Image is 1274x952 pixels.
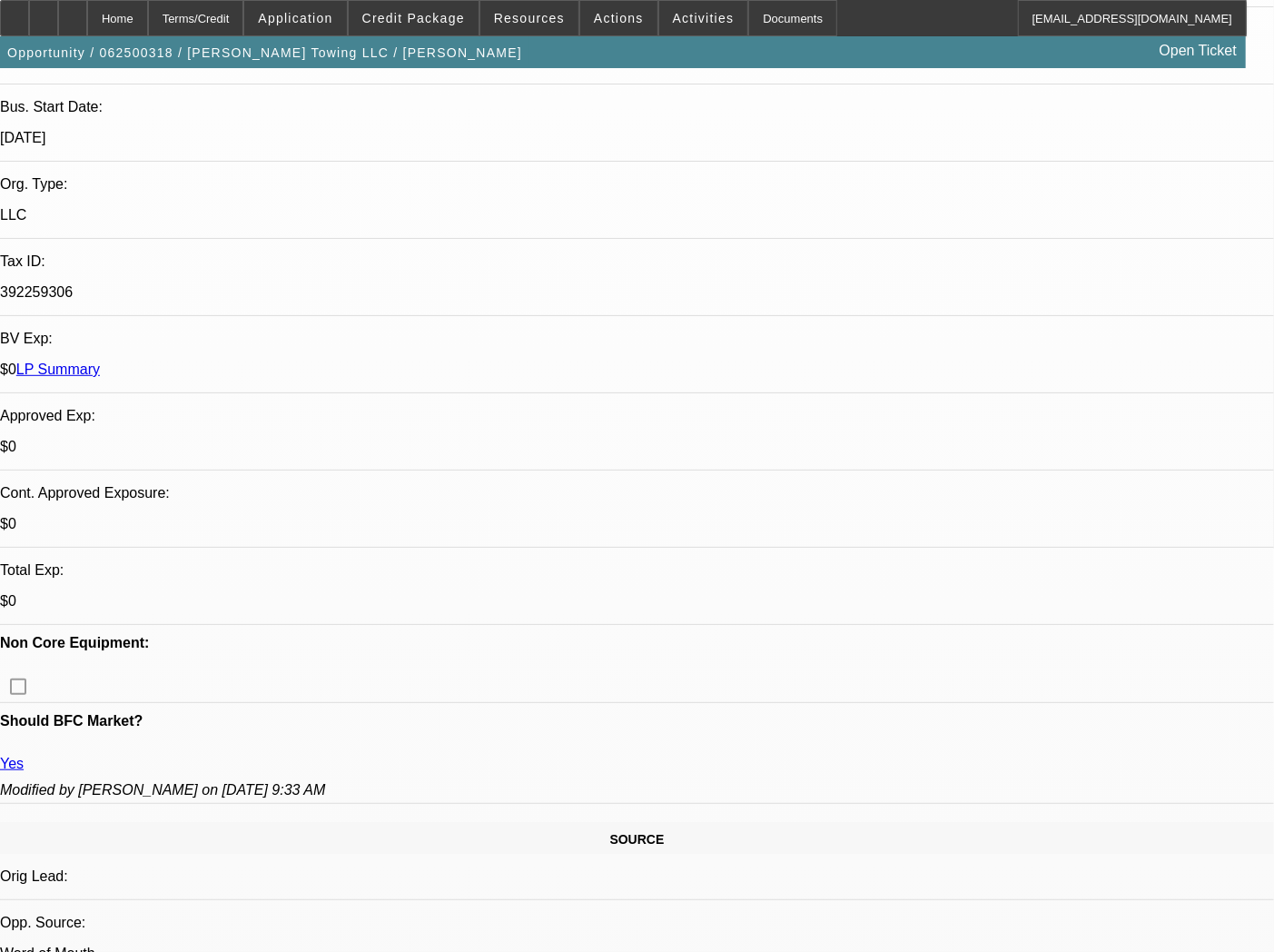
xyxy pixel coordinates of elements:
[659,1,748,35] button: Activities
[258,11,332,25] span: Application
[16,362,100,377] a: LP Summary
[244,1,346,35] button: Application
[480,1,578,35] button: Resources
[594,11,644,25] span: Actions
[580,1,657,35] button: Actions
[7,45,522,60] span: Opportunity / 062500318 / [PERSON_NAME] Towing LLC / [PERSON_NAME]
[673,11,735,25] span: Activities
[349,1,479,35] button: Credit Package
[494,11,565,25] span: Resources
[362,11,465,25] span: Credit Package
[610,832,665,847] span: SOURCE
[1152,35,1244,66] a: Open Ticket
